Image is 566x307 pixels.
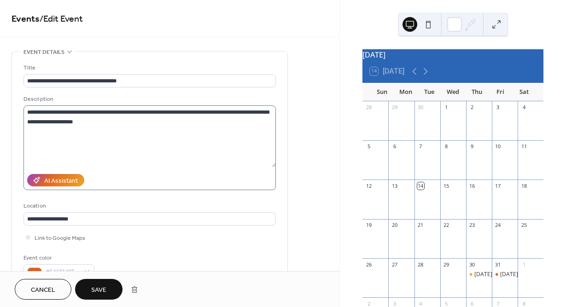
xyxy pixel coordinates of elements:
div: 31 [495,261,502,268]
div: Title [23,63,274,73]
div: 29 [443,261,450,268]
div: 4 [417,300,424,307]
div: Mon [394,83,418,101]
div: Description [23,94,274,104]
div: 30 [417,104,424,111]
div: Halloween Parade and Trick-or-Treating [492,271,518,278]
div: 7 [495,300,502,307]
div: 12 [365,182,372,189]
div: 26 [365,261,372,268]
span: / Edit Event [40,10,83,28]
div: 3 [495,104,502,111]
div: 29 [391,104,398,111]
div: 27 [391,261,398,268]
div: 17 [495,182,502,189]
div: Location [23,201,274,211]
div: 28 [417,261,424,268]
span: #E45F12FF [46,267,80,277]
div: 8 [520,300,527,307]
div: 30 [469,261,476,268]
div: 3 [391,300,398,307]
div: 21 [417,222,424,229]
div: 24 [495,222,502,229]
div: 7 [417,143,424,150]
span: Link to Google Maps [35,233,85,243]
div: 13 [391,182,398,189]
div: Sun [370,83,394,101]
button: Save [75,279,123,300]
div: 22 [443,222,450,229]
div: 28 [365,104,372,111]
div: 23 [469,222,476,229]
div: 6 [391,143,398,150]
a: Events [12,10,40,28]
div: 10 [495,143,502,150]
div: Tue [417,83,441,101]
div: Wed [441,83,465,101]
span: Cancel [31,285,55,295]
div: 5 [365,143,372,150]
div: 2 [365,300,372,307]
div: 14 [417,182,424,189]
div: Fri [489,83,513,101]
div: 2 [469,104,476,111]
div: 1 [443,104,450,111]
div: 16 [469,182,476,189]
div: Thu [465,83,489,101]
div: Event color [23,253,93,263]
div: 18 [520,182,527,189]
div: 5 [443,300,450,307]
div: 8 [443,143,450,150]
div: AI Assistant [44,176,78,186]
button: AI Assistant [27,174,84,186]
div: 4 [520,104,527,111]
span: Save [91,285,106,295]
div: [DATE] Homes Decorating Contest [474,271,563,278]
div: 1 [520,261,527,268]
span: Event details [23,47,64,57]
div: 19 [365,222,372,229]
div: 15 [443,182,450,189]
div: 6 [469,300,476,307]
div: 20 [391,222,398,229]
div: [DATE] [362,49,543,60]
div: Sat [512,83,536,101]
div: Halloween Homes Decorating Contest [466,271,492,278]
div: 25 [520,222,527,229]
button: Cancel [15,279,71,300]
div: 9 [469,143,476,150]
div: 11 [520,143,527,150]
